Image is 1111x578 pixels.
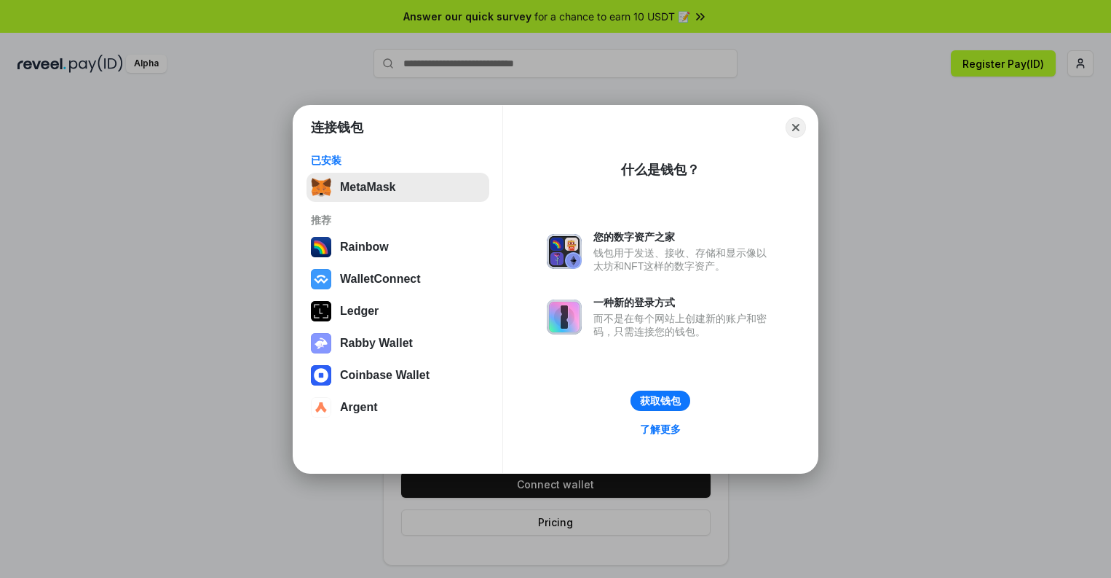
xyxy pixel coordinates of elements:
div: Rainbow [340,241,389,254]
button: MetaMask [307,173,489,202]
img: svg+xml,%3Csvg%20width%3D%2228%22%20height%3D%2228%22%20viewBox%3D%220%200%2028%2028%22%20fill%3D... [311,365,331,386]
div: 推荐 [311,214,485,227]
div: Ledger [340,305,379,318]
img: svg+xml,%3Csvg%20xmlns%3D%22http%3A%2F%2Fwww.w3.org%2F2000%2Fsvg%22%20fill%3D%22none%22%20viewBox... [547,234,582,269]
button: WalletConnect [307,265,489,294]
button: Rainbow [307,233,489,262]
button: Ledger [307,297,489,326]
div: MetaMask [340,181,395,194]
img: svg+xml,%3Csvg%20xmlns%3D%22http%3A%2F%2Fwww.w3.org%2F2000%2Fsvg%22%20fill%3D%22none%22%20viewBox... [547,300,582,335]
a: 了解更多 [631,420,689,439]
img: svg+xml,%3Csvg%20width%3D%22120%22%20height%3D%22120%22%20viewBox%3D%220%200%20120%20120%22%20fil... [311,237,331,257]
img: svg+xml,%3Csvg%20width%3D%2228%22%20height%3D%2228%22%20viewBox%3D%220%200%2028%2028%22%20fill%3D... [311,269,331,289]
div: 了解更多 [640,423,681,436]
div: 获取钱包 [640,394,681,407]
div: Argent [340,401,378,414]
img: svg+xml,%3Csvg%20xmlns%3D%22http%3A%2F%2Fwww.w3.org%2F2000%2Fsvg%22%20width%3D%2228%22%20height%3... [311,301,331,321]
div: 什么是钱包？ [621,161,700,179]
div: 而不是在每个网站上创建新的账户和密码，只需连接您的钱包。 [593,312,774,338]
div: 您的数字资产之家 [593,230,774,243]
img: svg+xml,%3Csvg%20width%3D%2228%22%20height%3D%2228%22%20viewBox%3D%220%200%2028%2028%22%20fill%3D... [311,397,331,418]
div: WalletConnect [340,273,421,286]
img: svg+xml,%3Csvg%20fill%3D%22none%22%20height%3D%2233%22%20viewBox%3D%220%200%2035%2033%22%20width%... [311,177,331,198]
button: Rabby Wallet [307,329,489,358]
button: Argent [307,393,489,422]
div: 一种新的登录方式 [593,296,774,309]
button: Close [786,117,806,138]
button: Coinbase Wallet [307,361,489,390]
div: 已安装 [311,154,485,167]
h1: 连接钱包 [311,119,363,136]
button: 获取钱包 [630,391,690,411]
div: Rabby Wallet [340,337,413,350]
img: svg+xml,%3Csvg%20xmlns%3D%22http%3A%2F%2Fwww.w3.org%2F2000%2Fsvg%22%20fill%3D%22none%22%20viewBox... [311,333,331,354]
div: Coinbase Wallet [340,369,430,382]
div: 钱包用于发送、接收、存储和显示像以太坊和NFT这样的数字资产。 [593,246,774,273]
